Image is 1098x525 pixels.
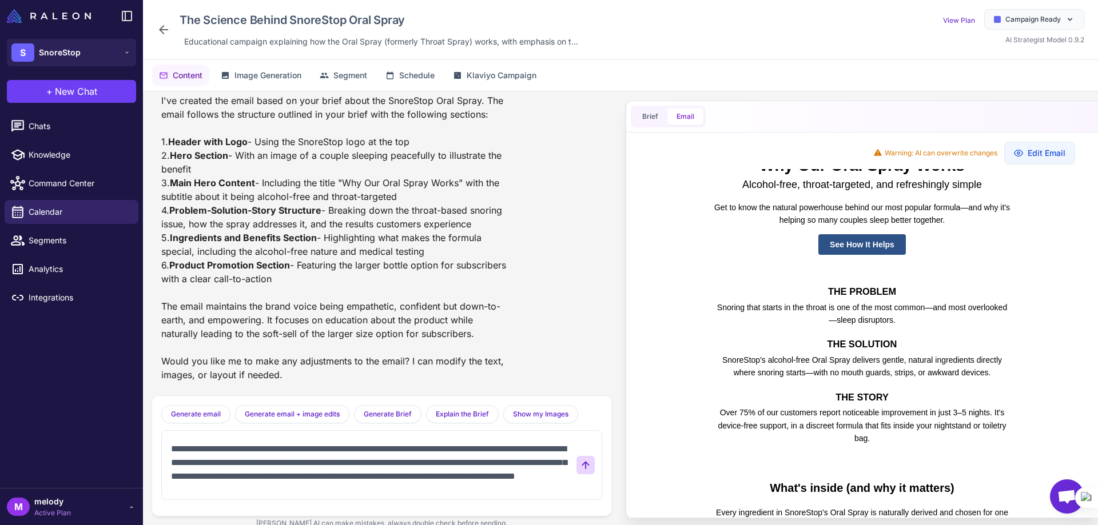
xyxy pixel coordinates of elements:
[29,177,129,190] span: Command Center
[5,286,138,310] a: Integrations
[169,205,321,216] strong: Problem-Solution-Story Structure
[5,143,138,167] a: Knowledge
[69,337,367,363] p: Every ingredient in SnoreStop's Oral Spray is naturally derived and chosen for one reason: it act...
[69,237,367,275] p: Over 75% of our customers report noticeable improvement in just 3–5 nights. It's device-free supp...
[7,498,30,516] div: M
[214,65,308,86] button: Image Generation
[11,43,34,62] div: S
[5,229,138,253] a: Segments
[168,136,248,147] strong: Header with Logo
[170,150,228,161] strong: Hero Section
[29,234,129,247] span: Segments
[5,114,138,138] a: Chats
[5,200,138,224] a: Calendar
[175,9,583,31] div: Click to edit campaign name
[180,33,583,50] div: Click to edit description
[426,405,499,423] button: Explain the Brief
[399,69,435,82] span: Schedule
[379,65,441,86] button: Schedule
[34,495,71,508] span: melody
[55,85,97,98] span: New Chat
[7,39,136,66] button: SSnoreStop
[173,69,202,82] span: Content
[5,257,138,281] a: Analytics
[29,120,129,133] span: Chats
[69,185,367,210] p: SnoreStop's alcohol-free Oral Spray delivers gentle, natural ingredients directly where snoring s...
[633,108,667,125] button: Brief
[34,508,71,518] span: Active Plan
[1004,142,1075,165] button: Edit Email
[29,149,129,161] span: Knowledge
[5,171,138,195] a: Command Center
[667,108,703,125] button: Email
[161,94,510,382] div: I've created the email based on your brief about the SnoreStop Oral Spray. The email follows the ...
[171,409,221,419] span: Generate email
[161,405,230,423] button: Generate email
[885,148,997,158] span: Warning: AI can overwrite changes
[245,409,340,419] span: Generate email + image edits
[174,65,261,86] a: See How It Helps
[170,232,317,243] strong: Ingredients and Benefits Section
[446,65,543,86] button: Klaviyo Campaign
[1005,35,1084,44] span: AI Strategist Model 0.9.2
[467,69,536,82] span: Klaviyo Campaign
[69,116,367,129] h3: THE PROBLEM
[354,405,421,423] button: Generate Brief
[1005,14,1061,25] span: Campaign Ready
[169,259,290,271] strong: Product Promotion Section
[29,291,129,304] span: Integrations
[234,69,301,82] span: Image Generation
[1050,479,1084,514] a: Open chat
[503,405,578,423] button: Show my Images
[29,263,129,275] span: Analytics
[69,9,367,22] h3: Alcohol-free, throat-targeted, and refreshingly simple
[7,9,91,23] img: Raleon Logo
[364,409,412,419] span: Generate Brief
[69,222,367,234] h3: THE STORY
[69,132,367,158] p: Snoring that starts in the throat is one of the most common—and most overlooked—sleep disruptors.
[436,409,489,419] span: Explain the Brief
[46,85,53,98] span: +
[152,65,209,86] button: Content
[333,69,367,82] span: Segment
[235,405,349,423] button: Generate email + image edits
[69,312,367,325] h3: What's inside (and why it matters)
[7,80,136,103] button: +New Chat
[943,16,975,25] a: View Plan
[313,65,374,86] button: Segment
[184,35,578,48] span: Educational campaign explaining how the Oral Spray (formerly Throat Spray) works, with emphasis o...
[69,32,367,58] p: Get to know the natural powerhouse behind our most popular formula—and why it's helping so many c...
[69,169,367,181] h3: THE SOLUTION
[513,409,568,419] span: Show my Images
[29,206,129,218] span: Calendar
[170,177,255,189] strong: Main Hero Content
[39,46,81,59] span: SnoreStop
